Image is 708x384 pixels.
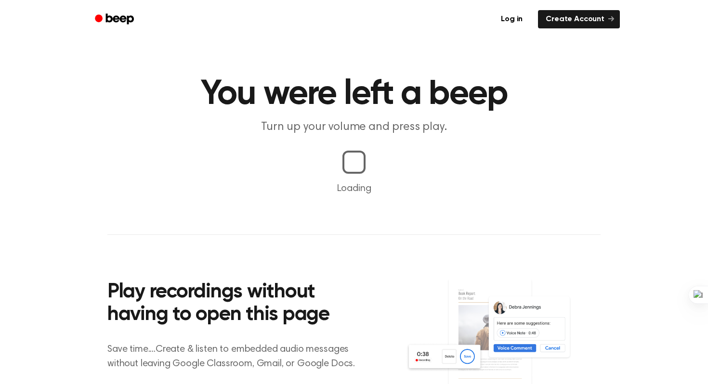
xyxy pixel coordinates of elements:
[107,77,601,112] h1: You were left a beep
[12,181,696,196] p: Loading
[169,119,539,135] p: Turn up your volume and press play.
[491,8,532,30] a: Log in
[107,281,367,327] h2: Play recordings without having to open this page
[107,342,367,371] p: Save time....Create & listen to embedded audio messages without leaving Google Classroom, Gmail, ...
[88,10,143,29] a: Beep
[538,10,620,28] a: Create Account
